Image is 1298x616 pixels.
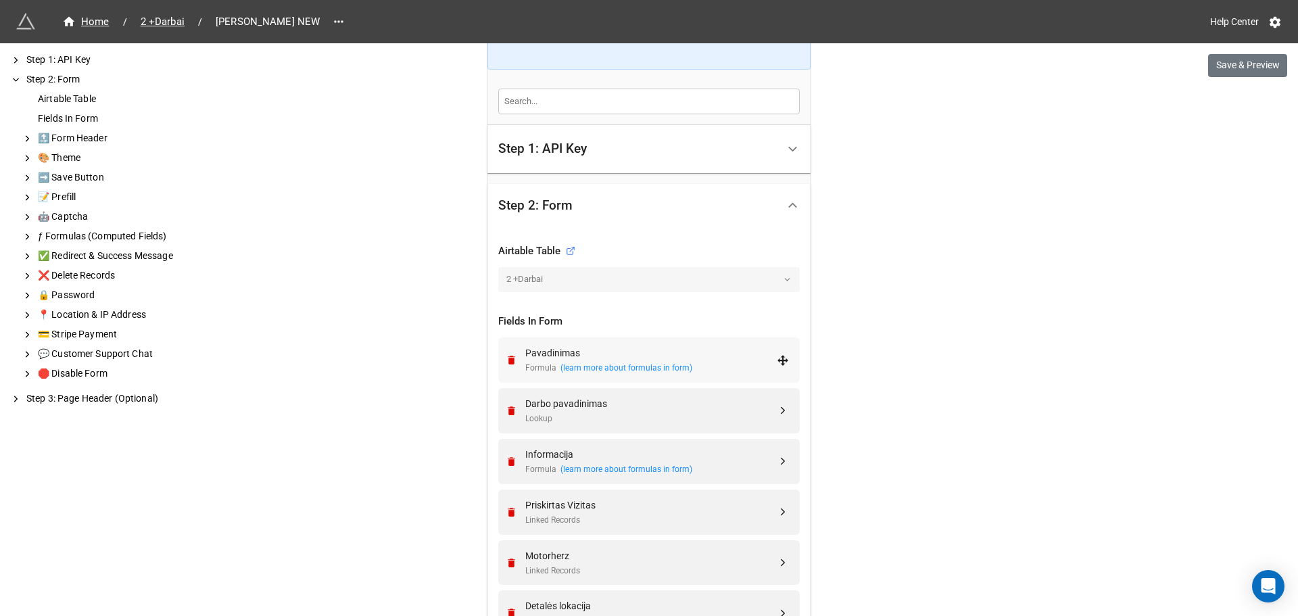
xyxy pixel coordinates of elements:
div: ƒ Formulas (Computed Fields) [35,229,216,243]
div: Lookup [525,412,777,425]
input: Search... [498,89,800,114]
div: 🤖 Captcha [35,210,216,224]
nav: breadcrumb [54,14,328,30]
li: / [123,15,127,29]
div: Step 1: API Key [24,53,216,67]
div: Priskirtas Vizitas [525,498,777,513]
div: 📍 Location & IP Address [35,308,216,322]
div: Step 2: Form [498,199,573,212]
div: Step 1: API Key [487,125,811,173]
div: Step 1: API Key [498,142,587,156]
div: Step 2: Form [487,184,811,227]
a: Help Center [1201,9,1268,34]
a: Remove [506,557,521,569]
div: 📝 Prefill [35,190,216,204]
div: Linked Records [525,565,777,577]
button: Save & Preview [1208,54,1287,77]
img: miniextensions-icon.73ae0678.png [16,12,35,31]
div: 🔒 Password [35,288,216,302]
div: 💬 Customer Support Chat [35,347,216,361]
div: Motorherz [525,548,777,563]
div: 🛑 Disable Form [35,366,216,381]
div: ✅ Redirect & Success Message [35,249,216,263]
div: Step 3: Page Header (Optional) [24,392,216,406]
div: Fields In Form [498,314,800,330]
div: 🎨 Theme [35,151,216,165]
div: 💳 Stripe Payment [35,327,216,341]
div: Informacija [525,447,777,462]
li: / [198,15,202,29]
span: [PERSON_NAME] NEW [208,14,328,30]
div: Darbo pavadinimas [525,396,777,411]
div: ➡️ Save Button [35,170,216,185]
div: ❌ Delete Records [35,268,216,283]
a: 2 +Darbai [133,14,193,30]
a: Remove [506,405,521,417]
div: 🔝 Form Header [35,131,216,145]
div: Step 2: Form [24,72,216,87]
div: Detalės lokacija [525,598,777,613]
a: Home [54,14,118,30]
div: Linked Records [525,514,777,527]
div: Formula [525,463,777,476]
div: Fields In Form [35,112,216,126]
a: (learn more about formulas in form) [560,463,692,476]
div: Formula [525,362,777,375]
div: Airtable Table [35,92,216,106]
a: Remove [506,456,521,467]
div: Airtable Table [498,243,575,260]
div: Pavadinimas [525,346,777,360]
a: Remove [506,354,521,366]
a: (learn more about formulas in form) [560,362,692,375]
a: Remove [506,506,521,518]
div: Open Intercom Messenger [1252,570,1284,602]
div: Home [62,14,110,30]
